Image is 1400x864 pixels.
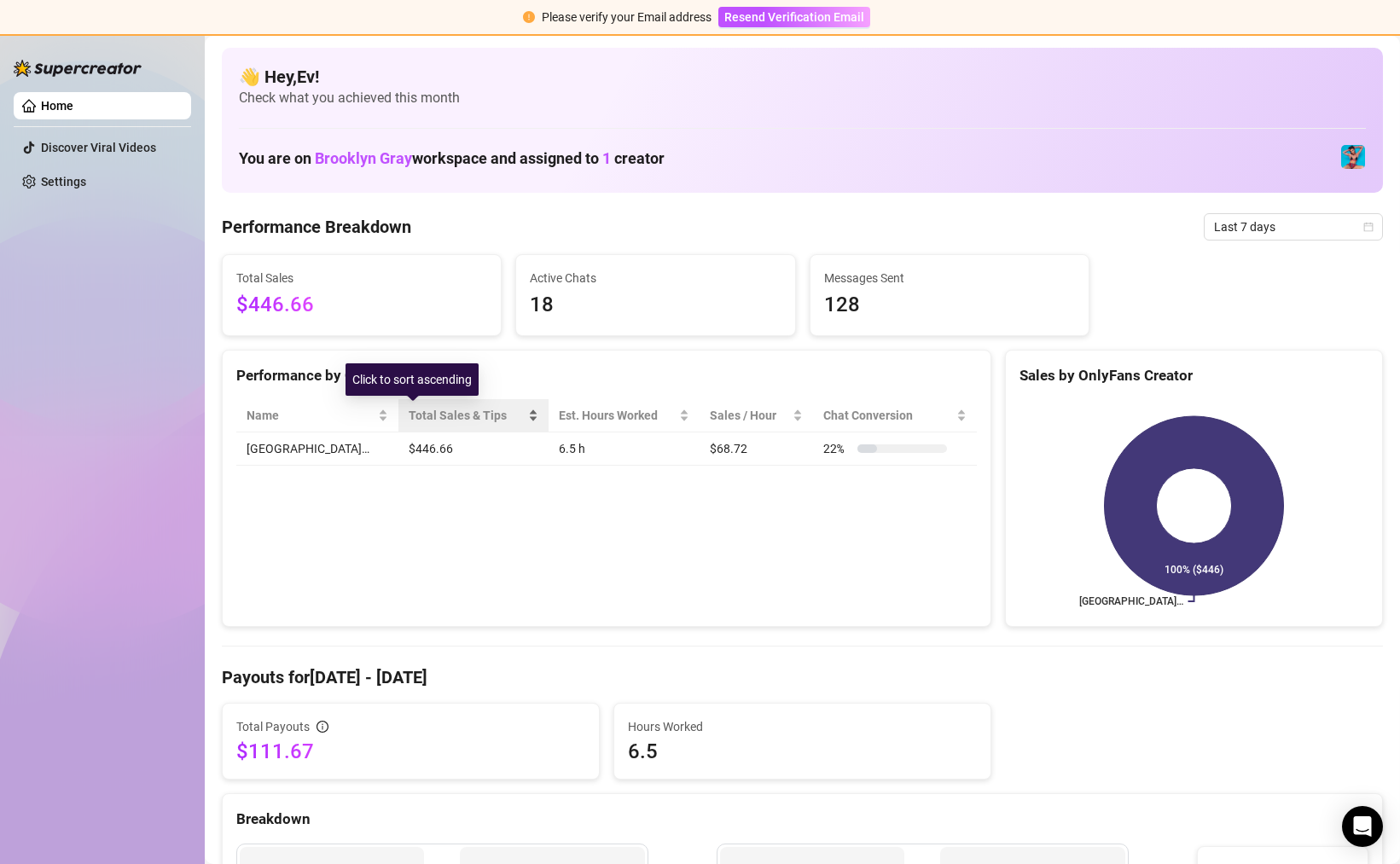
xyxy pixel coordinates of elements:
[236,432,398,466] td: [GEOGRAPHIC_DATA]…
[41,141,156,154] a: Discover Viral Videos
[1214,214,1373,240] span: Last 7 days
[247,406,375,425] span: Name
[824,269,1075,287] span: Messages Sent
[813,399,977,432] th: Chat Conversion
[346,363,479,396] div: Click to sort ascending
[824,289,1075,322] span: 128
[700,432,814,466] td: $68.72
[549,432,700,466] td: 6.5 h
[1079,595,1183,607] text: [GEOGRAPHIC_DATA]…
[236,738,585,765] span: $111.67
[398,432,549,466] td: $446.66
[222,665,1383,689] h4: Payouts for [DATE] - [DATE]
[1342,806,1383,847] div: Open Intercom Messenger
[222,215,411,239] h4: Performance Breakdown
[628,717,977,736] span: Hours Worked
[236,808,1368,831] div: Breakdown
[239,149,665,168] h1: You are on workspace and assigned to creator
[823,439,851,458] span: 22 %
[718,7,870,27] button: Resend Verification Email
[236,269,487,287] span: Total Sales
[398,399,549,432] th: Total Sales & Tips
[542,8,712,26] div: Please verify your Email address
[41,99,73,113] a: Home
[530,289,781,322] span: 18
[1341,145,1365,169] img: Brooklyn
[628,738,977,765] span: 6.5
[523,11,535,23] span: exclamation-circle
[1363,222,1374,232] span: calendar
[41,175,86,188] a: Settings
[239,89,1366,107] span: Check what you achieved this month
[236,399,398,432] th: Name
[602,149,611,167] span: 1
[710,406,790,425] span: Sales / Hour
[317,721,328,733] span: info-circle
[700,399,814,432] th: Sales / Hour
[559,406,676,425] div: Est. Hours Worked
[236,364,977,387] div: Performance by OnlyFans Creator
[1020,364,1368,387] div: Sales by OnlyFans Creator
[14,60,142,77] img: logo-BBDzfeDw.svg
[239,65,1366,89] h4: 👋 Hey, Ev !
[315,149,412,167] span: Brooklyn Gray
[409,406,525,425] span: Total Sales & Tips
[823,406,953,425] span: Chat Conversion
[530,269,781,287] span: Active Chats
[724,10,864,24] span: Resend Verification Email
[236,717,310,736] span: Total Payouts
[236,289,487,322] span: $446.66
